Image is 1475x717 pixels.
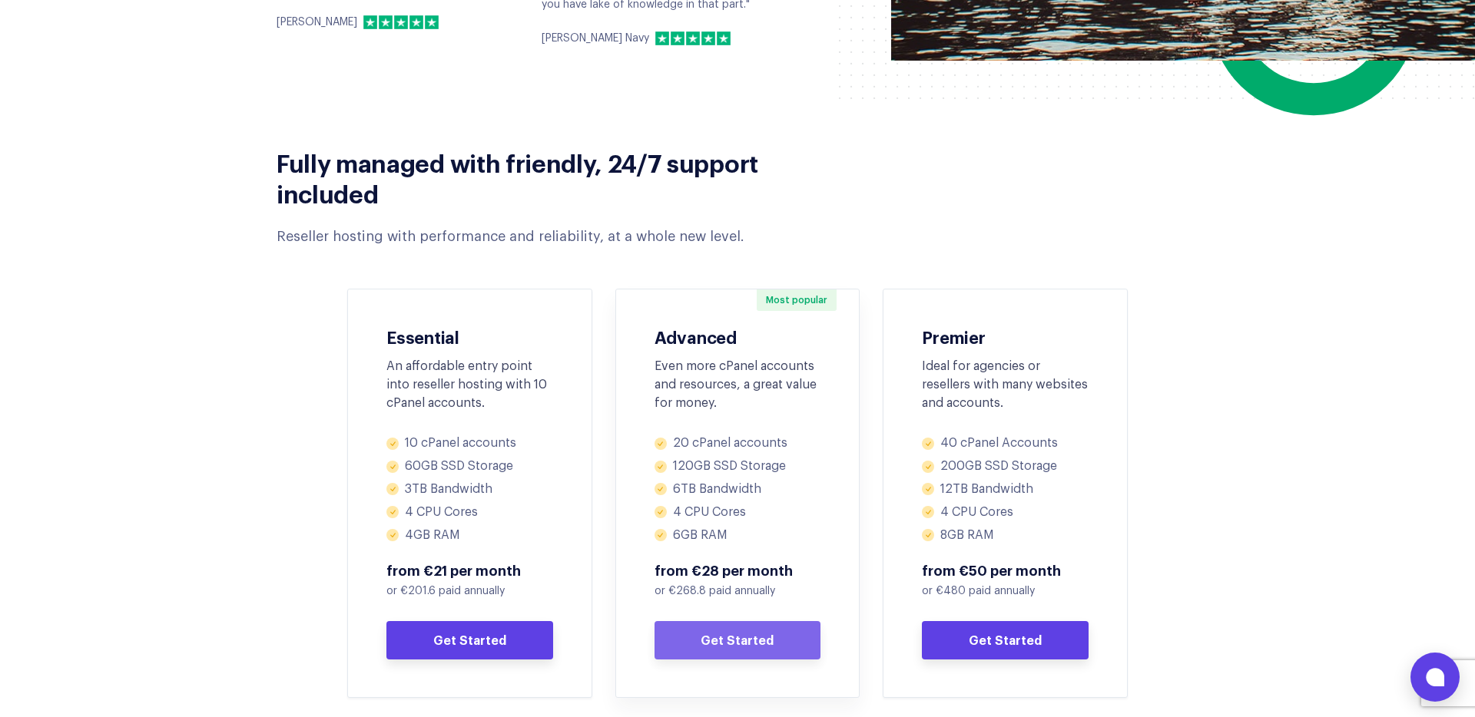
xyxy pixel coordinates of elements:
[922,458,1089,474] li: 200GB SSD Storage
[757,289,837,311] span: Most popular
[922,504,1089,520] li: 4 CPU Cores
[386,583,553,600] p: or €201.6 paid annually
[386,504,553,520] li: 4 CPU Cores
[655,357,821,412] div: Even more cPanel accounts and resources, a great value for money.
[1410,653,1460,702] button: Open chat window
[655,481,821,497] li: 6TB Bandwidth
[394,15,408,29] img: 3
[922,435,1089,451] li: 40 cPanel Accounts
[922,357,1089,412] div: Ideal for agencies or resellers with many websites and accounts.
[655,527,821,544] li: 6GB RAM
[655,458,821,474] li: 120GB SSD Storage
[425,15,439,29] img: 5
[386,458,553,474] li: 60GB SSD Storage
[922,583,1089,600] p: or €480 paid annually
[386,357,553,412] div: An affordable entry point into reseller hosting with 10 cPanel accounts.
[655,583,821,600] p: or €268.8 paid annually
[386,435,553,451] li: 10 cPanel accounts
[655,561,821,580] span: from €28 per month
[922,621,1089,659] a: Get Started
[655,504,821,520] li: 4 CPU Cores
[922,561,1089,580] span: from €50 per month
[386,327,553,345] h3: Essential
[655,327,821,345] h3: Advanced
[386,621,553,659] a: Get Started
[363,15,377,29] img: 1
[386,561,553,580] span: from €21 per month
[655,621,821,659] a: Get Started
[542,31,649,47] p: [PERSON_NAME] Navy
[277,147,804,208] h2: Fully managed with friendly, 24/7 support included
[686,31,700,45] img: 3
[922,527,1089,544] li: 8GB RAM
[409,15,423,29] img: 4
[277,15,357,31] p: [PERSON_NAME]
[655,31,669,45] img: 1
[386,481,553,497] li: 3TB Bandwidth
[379,15,393,29] img: 2
[922,481,1089,497] li: 12TB Bandwidth
[655,435,821,451] li: 20 cPanel accounts
[701,31,715,45] img: 4
[277,227,804,246] div: Reseller hosting with performance and reliability, at a whole new level.
[717,31,731,45] img: 5
[922,327,1089,345] h3: Premier
[386,527,553,544] li: 4GB RAM
[671,31,684,45] img: 2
